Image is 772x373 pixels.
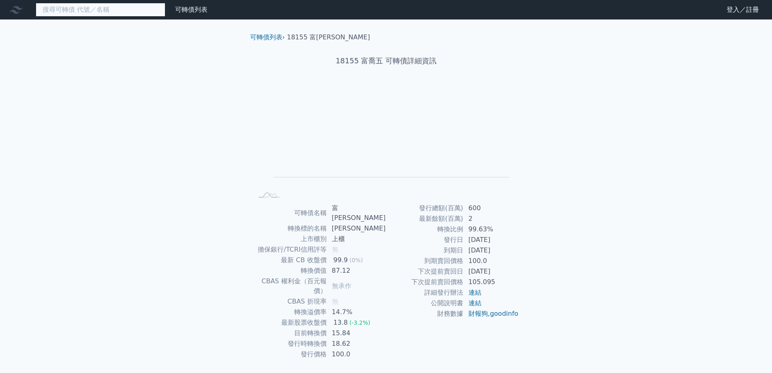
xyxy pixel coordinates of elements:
[253,255,327,265] td: 最新 CB 收盤價
[332,318,350,328] div: 13.8
[250,33,282,41] a: 可轉債列表
[327,349,386,360] td: 100.0
[464,256,519,266] td: 100.0
[36,3,165,17] input: 搜尋可轉債 代號／名稱
[327,223,386,234] td: [PERSON_NAME]
[468,310,488,317] a: 財報狗
[253,317,327,328] td: 最新股票收盤價
[464,245,519,256] td: [DATE]
[490,310,518,317] a: goodinfo
[720,3,766,16] a: 登入／註冊
[287,32,370,42] li: 18155 富[PERSON_NAME]
[464,213,519,224] td: 2
[386,287,464,298] td: 詳細發行辦法
[464,266,519,277] td: [DATE]
[386,256,464,266] td: 到期賣回價格
[386,203,464,213] td: 發行總額(百萬)
[386,308,464,319] td: 財務數據
[386,224,464,235] td: 轉換比例
[250,32,285,42] li: ›
[386,245,464,256] td: 到期日
[253,328,327,339] td: 目前轉換價
[349,319,370,326] span: (-3.2%)
[386,213,464,224] td: 最新餘額(百萬)
[332,246,338,253] span: 無
[332,255,350,265] div: 99.9
[468,289,481,296] a: 連結
[349,257,363,263] span: (0%)
[253,203,327,223] td: 可轉債名稱
[327,307,386,317] td: 14.7%
[386,298,464,308] td: 公開說明書
[386,235,464,245] td: 發行日
[332,298,338,305] span: 無
[327,203,386,223] td: 富[PERSON_NAME]
[468,299,481,307] a: 連結
[327,339,386,349] td: 18.62
[253,223,327,234] td: 轉換標的名稱
[464,224,519,235] td: 99.63%
[327,328,386,339] td: 15.84
[327,265,386,276] td: 87.12
[327,234,386,244] td: 上櫃
[464,277,519,287] td: 105.095
[253,339,327,349] td: 發行時轉換價
[386,277,464,287] td: 下次提前賣回價格
[266,92,509,189] g: Chart
[253,349,327,360] td: 發行價格
[253,244,327,255] td: 擔保銀行/TCRI信用評等
[386,266,464,277] td: 下次提前賣回日
[253,307,327,317] td: 轉換溢價率
[253,234,327,244] td: 上市櫃別
[464,308,519,319] td: ,
[175,6,207,13] a: 可轉債列表
[253,265,327,276] td: 轉換價值
[244,55,529,67] h1: 18155 富喬五 可轉債詳細資訊
[464,235,519,245] td: [DATE]
[253,296,327,307] td: CBAS 折現率
[332,282,351,290] span: 無承作
[253,276,327,296] td: CBAS 權利金（百元報價）
[464,203,519,213] td: 600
